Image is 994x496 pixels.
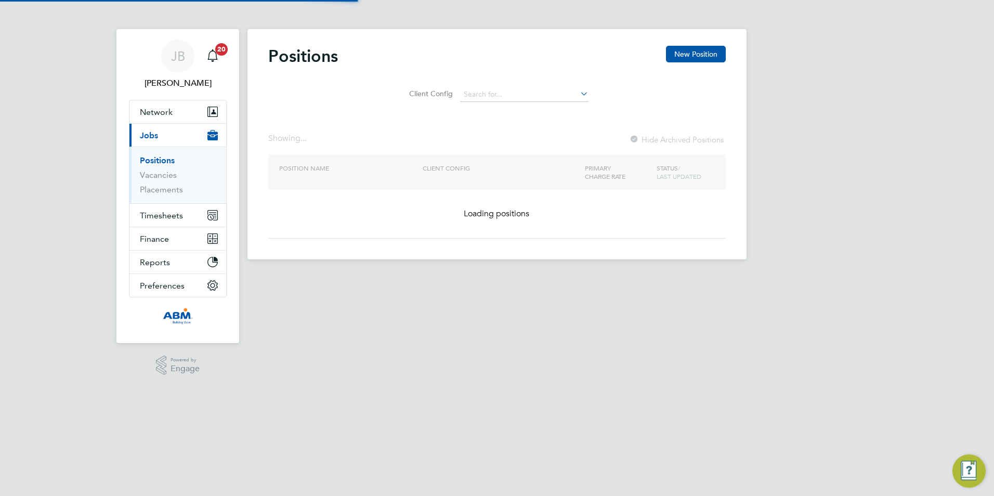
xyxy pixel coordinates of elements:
[202,40,223,73] a: 20
[140,170,177,180] a: Vacancies
[129,204,226,227] button: Timesheets
[460,87,588,102] input: Search for...
[129,274,226,297] button: Preferences
[129,100,226,123] button: Network
[406,89,453,98] label: Client Config
[171,356,200,364] span: Powered by
[129,227,226,250] button: Finance
[140,234,169,244] span: Finance
[129,40,227,89] a: JB[PERSON_NAME]
[140,257,170,267] span: Reports
[140,155,175,165] a: Positions
[171,364,200,373] span: Engage
[171,49,185,63] span: JB
[129,124,226,147] button: Jobs
[140,281,185,291] span: Preferences
[666,46,726,62] button: New Position
[629,135,724,145] label: Hide Archived Positions
[116,29,239,343] nav: Main navigation
[300,133,307,143] span: ...
[129,77,227,89] span: James Brackley
[268,46,338,67] h2: Positions
[129,251,226,273] button: Reports
[140,107,173,117] span: Network
[156,356,200,375] a: Powered byEngage
[140,185,183,194] a: Placements
[952,454,986,488] button: Engage Resource Center
[140,211,183,220] span: Timesheets
[129,308,227,324] a: Go to home page
[140,130,158,140] span: Jobs
[268,133,309,144] div: Showing
[215,43,228,56] span: 20
[163,308,193,324] img: abm-technical-logo-retina.png
[129,147,226,203] div: Jobs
